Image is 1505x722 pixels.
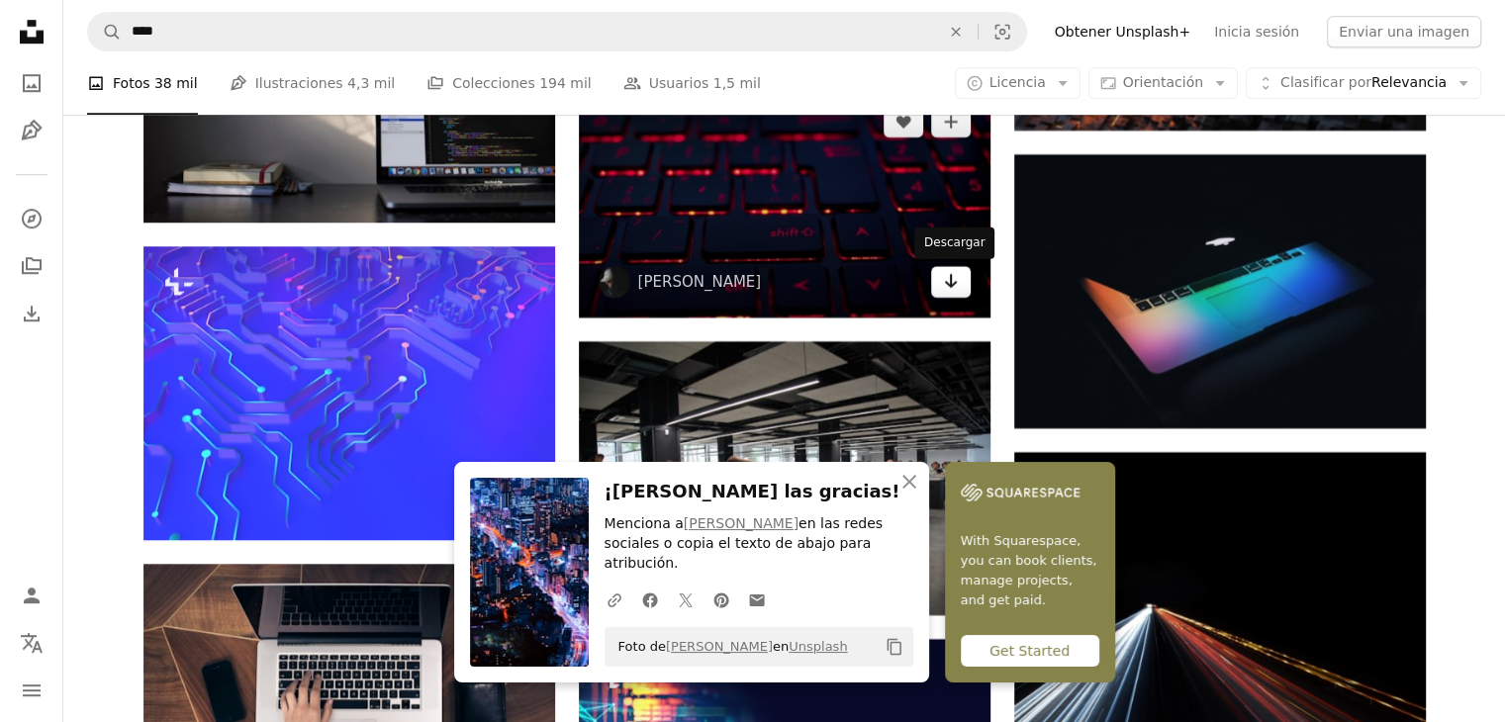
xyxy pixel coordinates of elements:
[609,631,848,663] span: Foto de en
[632,580,668,619] a: Comparte en Facebook
[1327,16,1481,47] button: Enviar una imagen
[713,72,761,94] span: 1,5 mil
[668,580,704,619] a: Comparte en Twitter
[12,623,51,663] button: Idioma
[1202,16,1311,47] a: Inicia sesión
[878,630,911,664] button: Copiar al portapapeles
[143,246,555,540] img: una placa de circuito de computadora con un fondo azul
[739,580,775,619] a: Comparte por correo electrónico
[884,106,923,137] button: Me gusta
[638,272,762,292] a: [PERSON_NAME]
[426,51,592,115] a: Colecciones 194 mil
[579,86,990,317] img: Foto de primer plano del teclado negro y rojo
[87,12,1027,51] form: Encuentra imágenes en todo el sitio
[605,478,913,506] h3: ¡[PERSON_NAME] las gracias!
[12,63,51,103] a: Fotos
[955,67,1081,99] button: Licencia
[961,478,1080,507] img: file-1747939142011-51e5cc87e3c9
[539,72,592,94] span: 194 mil
[230,51,396,115] a: Ilustraciones 4,3 mil
[347,72,395,94] span: 4,3 mil
[12,294,51,333] a: Historial de descargas
[12,671,51,710] button: Menú
[12,12,51,55] a: Inicio — Unsplash
[1280,74,1371,90] span: Clasificar por
[599,266,630,298] img: Ve al perfil de Daniel Josef
[989,74,1046,90] span: Licencia
[961,531,1099,610] span: With Squarespace, you can book clients, manage projects, and get paid.
[1246,67,1481,99] button: Clasificar porRelevancia
[914,227,994,259] div: Descargar
[934,13,978,50] button: Borrar
[143,691,555,709] a: persona que usa MacBook Pro
[1043,16,1202,47] a: Obtener Unsplash+
[143,384,555,402] a: una placa de circuito de computadora con un fondo azul
[1014,580,1426,597] a: Foto de baja exposición de coches en la carretera durante la noche
[88,13,122,50] button: Buscar en Unsplash
[12,246,51,286] a: Colecciones
[12,199,51,238] a: Explorar
[1280,73,1447,93] span: Relevancia
[1088,67,1238,99] button: Orientación
[12,111,51,150] a: Ilustraciones
[961,635,1099,667] div: Get Started
[945,462,1115,682] a: With Squarespace, you can book clients, manage projects, and get paid.Get Started
[979,13,1026,50] button: Búsqueda visual
[579,192,990,210] a: Foto de primer plano del teclado negro y rojo
[931,266,971,298] a: Descargar
[666,639,773,654] a: [PERSON_NAME]
[684,515,799,531] a: [PERSON_NAME]
[605,514,913,574] p: Menciona a en las redes sociales o copia el texto de abajo para atribución.
[789,639,847,654] a: Unsplash
[623,51,761,115] a: Usuarios 1,5 mil
[704,580,739,619] a: Comparte en Pinterest
[1014,282,1426,300] a: MacBook
[1014,154,1426,428] img: MacBook
[579,341,990,615] img: people doing office works
[1123,74,1203,90] span: Orientación
[931,106,971,137] button: Añade a la colección
[12,576,51,615] a: Iniciar sesión / Registrarse
[143,97,555,115] a: MacBook Pro showing programming language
